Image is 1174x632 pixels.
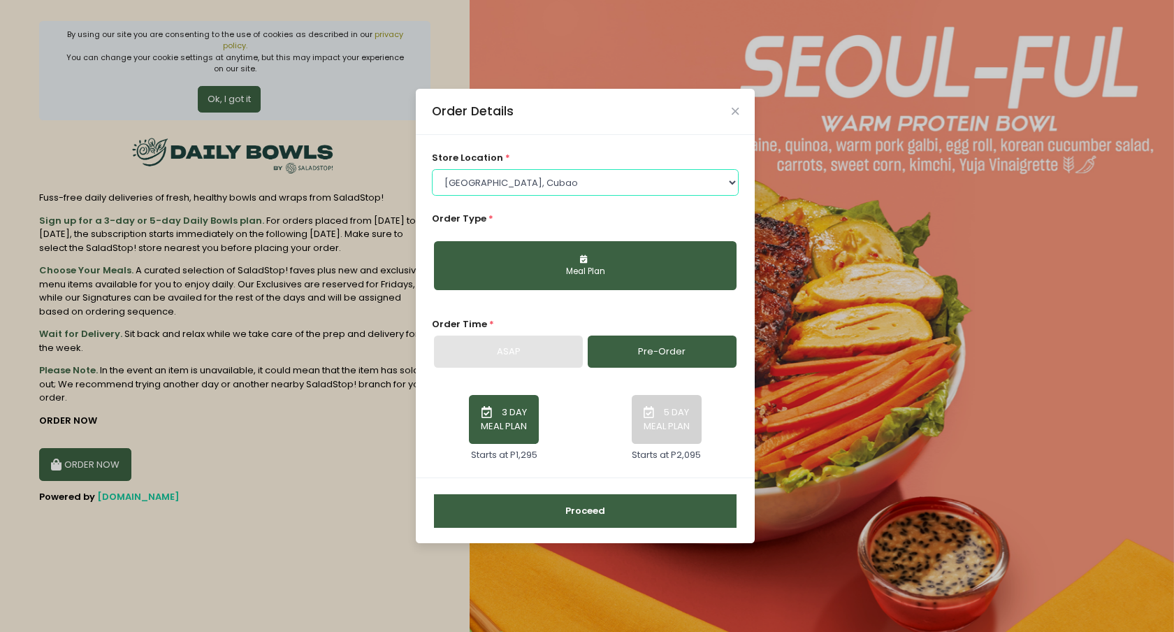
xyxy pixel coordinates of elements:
[632,448,701,462] div: Starts at P2,095
[432,317,487,331] span: Order Time
[469,395,539,444] button: 3 DAY MEAL PLAN
[444,266,727,278] div: Meal Plan
[434,494,737,528] button: Proceed
[432,212,486,225] span: Order Type
[432,151,503,164] span: store location
[732,108,739,115] button: Close
[434,241,737,290] button: Meal Plan
[588,336,737,368] a: Pre-Order
[632,395,702,444] button: 5 DAY MEAL PLAN
[471,448,537,462] div: Starts at P1,295
[432,102,514,120] div: Order Details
